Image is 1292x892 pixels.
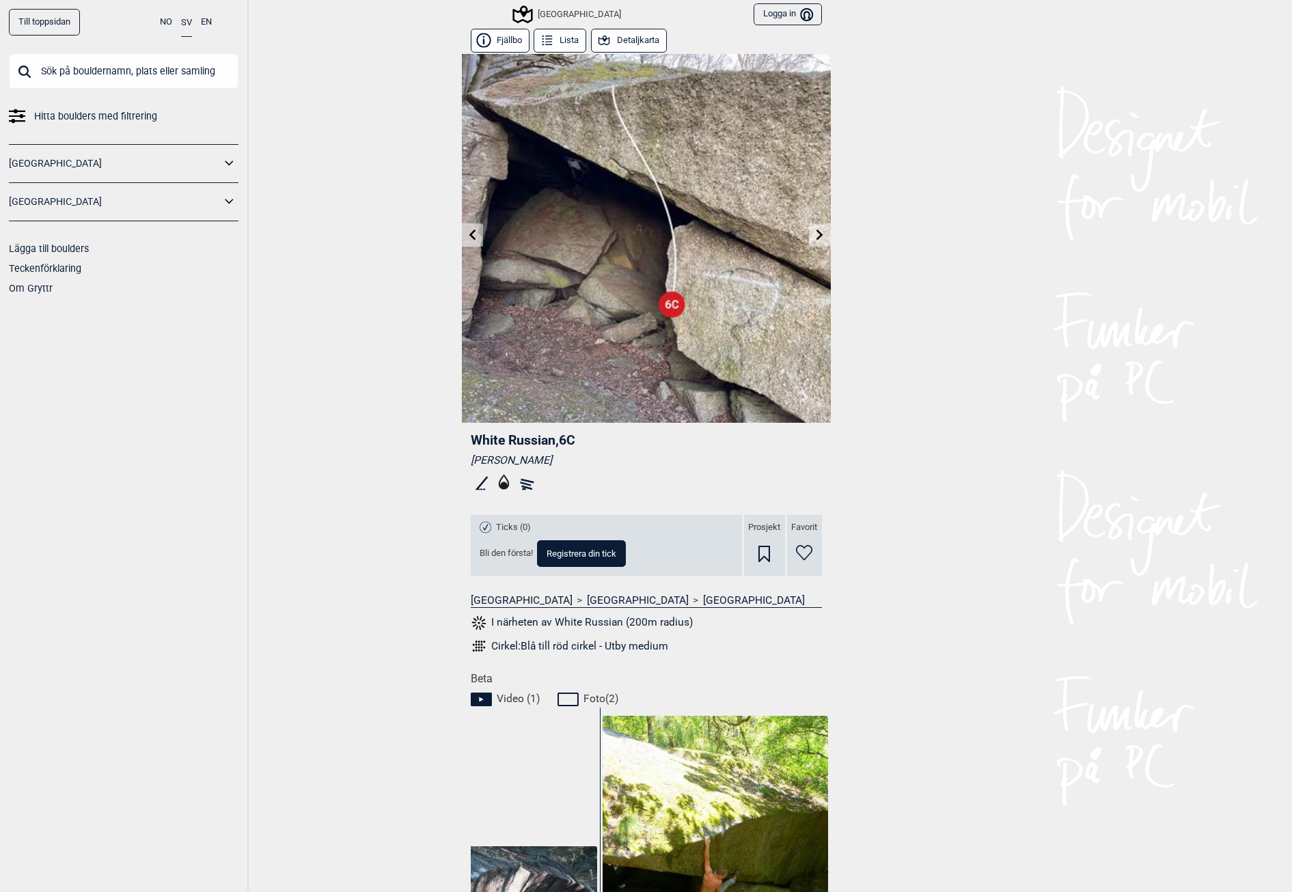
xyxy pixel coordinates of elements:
[514,6,621,23] div: [GEOGRAPHIC_DATA]
[34,107,157,126] span: Hitta boulders med filtrering
[471,432,575,448] span: White Russian , 6C
[497,692,540,706] span: Video ( 1 )
[496,522,531,533] span: Ticks (0)
[201,9,212,36] button: EN
[587,594,689,607] a: [GEOGRAPHIC_DATA]
[754,3,821,26] button: Logga in
[583,692,618,706] span: Foto ( 2 )
[471,594,573,607] a: [GEOGRAPHIC_DATA]
[591,29,667,53] button: Detaljkarta
[471,614,693,632] button: I närheten av White Russian (200m radius)
[480,548,533,559] span: Bli den första!
[471,29,530,53] button: Fjällbo
[491,639,668,653] div: Cirkel: Blå till röd cirkel - Utby medium
[9,107,238,126] a: Hitta boulders med filtrering
[791,522,817,533] span: Favorit
[9,53,238,89] input: Sök på bouldernamn, plats eller samling
[9,283,53,294] a: Om Gryttr
[9,263,81,274] a: Teckenförklaring
[744,515,785,576] div: Prosjekt
[471,594,822,607] nav: > >
[471,638,822,654] a: Cirkel:Blå till röd cirkel - Utby medium
[703,594,805,607] a: [GEOGRAPHIC_DATA]
[462,54,831,423] img: White russian 230419
[9,9,80,36] a: Till toppsidan
[9,192,221,212] a: [GEOGRAPHIC_DATA]
[181,9,192,37] button: SV
[9,243,89,254] a: Lägga till boulders
[9,154,221,173] a: [GEOGRAPHIC_DATA]
[160,9,172,36] button: NO
[537,540,626,567] button: Registrera din tick
[547,549,616,558] span: Registrera din tick
[471,454,822,467] div: [PERSON_NAME]
[534,29,586,53] button: Lista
